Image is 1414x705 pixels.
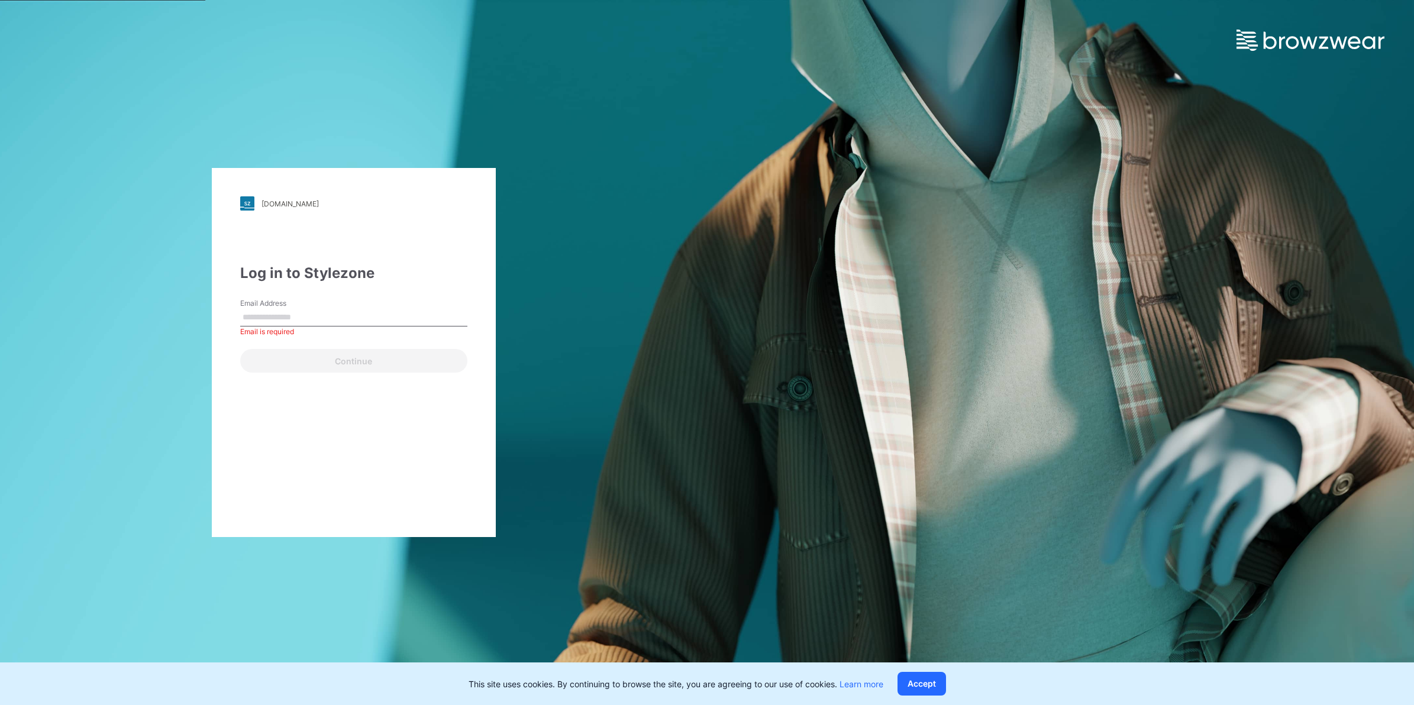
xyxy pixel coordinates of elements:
img: browzwear-logo.e42bd6dac1945053ebaf764b6aa21510.svg [1237,30,1384,51]
div: Log in to Stylezone [240,263,467,284]
label: Email Address [240,298,323,309]
button: Accept [898,672,946,696]
img: stylezone-logo.562084cfcfab977791bfbf7441f1a819.svg [240,196,254,211]
a: [DOMAIN_NAME] [240,196,467,211]
div: [DOMAIN_NAME] [262,199,319,208]
p: This site uses cookies. By continuing to browse the site, you are agreeing to our use of cookies. [469,678,883,690]
div: Email is required [240,326,467,337]
a: Learn more [840,679,883,689]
